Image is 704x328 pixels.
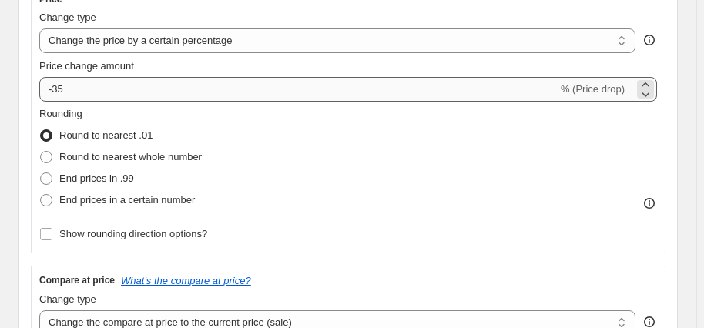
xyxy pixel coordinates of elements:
span: Show rounding direction options? [59,228,207,239]
span: % (Price drop) [561,83,625,95]
input: -15 [39,77,558,102]
span: End prices in a certain number [59,194,195,206]
span: Rounding [39,108,82,119]
span: Round to nearest whole number [59,151,202,162]
button: What's the compare at price? [121,275,251,286]
span: End prices in .99 [59,172,134,184]
span: Change type [39,293,96,305]
div: help [642,32,657,48]
span: Round to nearest .01 [59,129,153,141]
span: Change type [39,12,96,23]
span: Price change amount [39,60,134,72]
h3: Compare at price [39,274,115,286]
